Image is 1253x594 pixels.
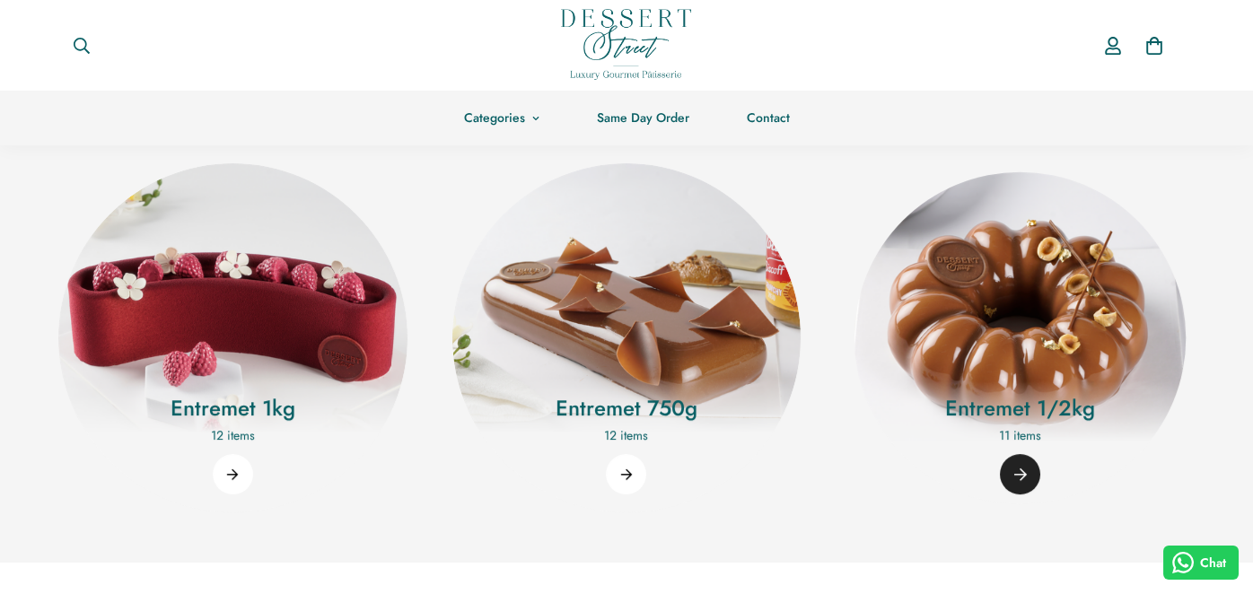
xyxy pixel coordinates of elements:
[85,426,381,445] p: 12 items
[568,91,718,145] a: Same Day Order
[479,426,775,445] p: 12 items
[718,91,819,145] a: Contact
[1092,20,1134,72] a: Account
[872,426,1168,445] p: 11 items
[1000,454,1040,494] a: Entremet 1/2kg
[561,9,691,80] img: Dessert Street
[85,392,381,424] a: Entremet 1kg
[479,392,775,424] a: Entremet 750g
[606,454,646,494] a: Entremet 750g
[1200,554,1226,572] span: Chat
[1163,546,1240,580] button: Chat
[58,26,105,66] button: Search
[435,91,568,145] a: Categories
[846,163,1195,512] a: Entremet 1/2kg
[452,163,802,512] a: Entremet 750g
[872,392,1168,424] a: Entremet 1/2kg
[1134,25,1175,66] a: 0
[58,163,407,512] a: Entremet 1kg
[213,454,253,494] a: Entremet 1kg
